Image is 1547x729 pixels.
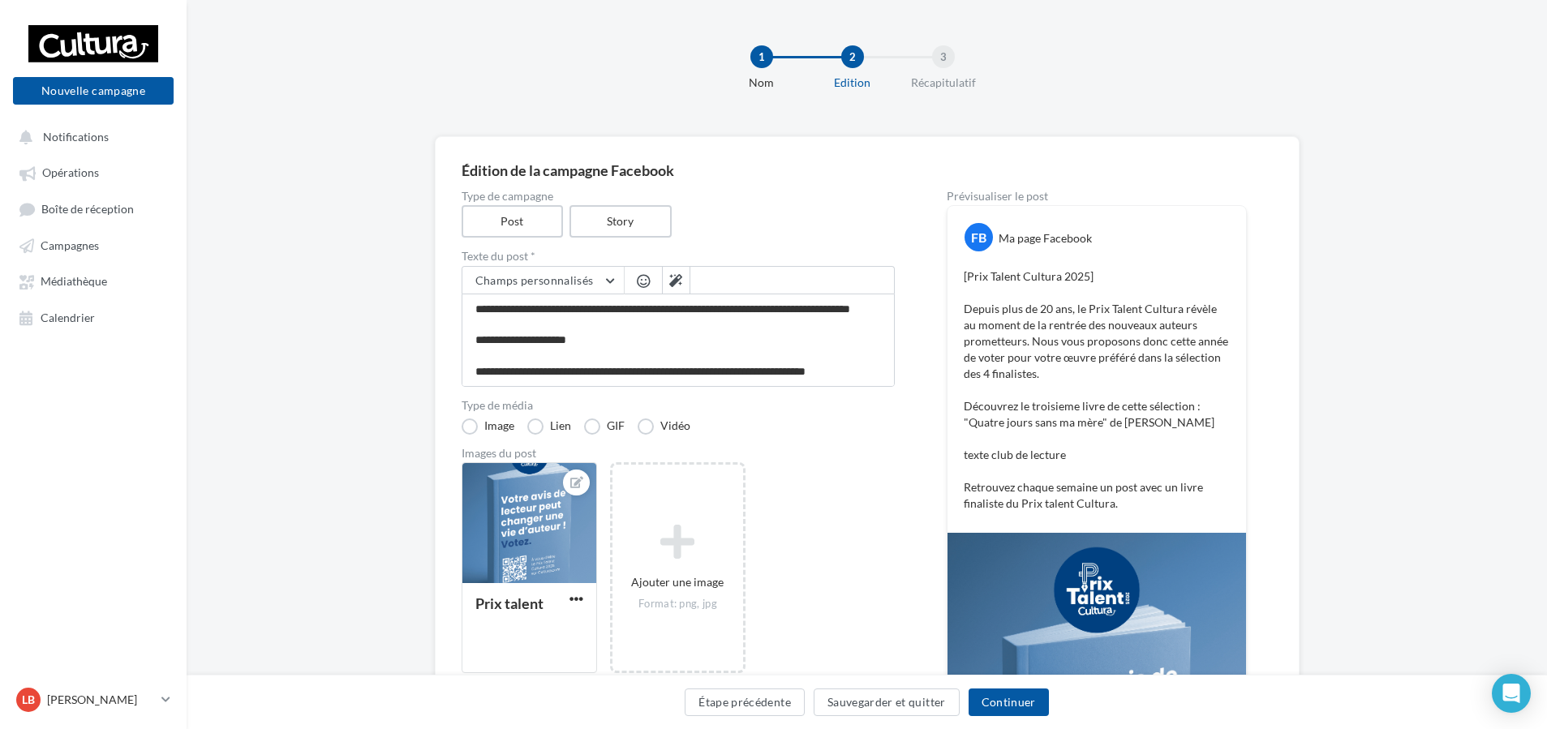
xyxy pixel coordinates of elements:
label: Texte du post * [462,251,895,262]
button: Champs personnalisés [462,267,624,294]
a: Opérations [10,157,177,187]
span: Champs personnalisés [475,273,594,287]
button: Continuer [969,688,1049,716]
div: Ma page Facebook [999,230,1092,247]
div: Prévisualiser le post [947,191,1247,202]
button: Sauvegarder et quitter [814,688,960,716]
a: Médiathèque [10,266,177,295]
div: 2 [841,45,864,68]
div: Nom [710,75,814,91]
p: [Prix Talent Cultura 2025] Depuis plus de 20 ans, le Prix Talent Cultura révèle au moment de la r... [964,268,1230,512]
span: Notifications [43,130,109,144]
p: [PERSON_NAME] [47,692,155,708]
button: Nouvelle campagne [13,77,174,105]
button: Notifications [10,122,170,151]
label: Story [569,205,672,238]
span: Médiathèque [41,275,107,289]
div: FB [965,223,993,251]
div: 1 [750,45,773,68]
span: Opérations [42,166,99,180]
div: Images du post [462,448,895,459]
span: Calendrier [41,311,95,324]
div: 3 [932,45,955,68]
div: Récapitulatif [892,75,995,91]
span: Boîte de réception [41,202,134,216]
a: Calendrier [10,302,177,332]
div: Edition [801,75,905,91]
label: Type de campagne [462,191,895,202]
div: Édition de la campagne Facebook [462,163,1273,178]
span: LB [22,692,35,708]
label: GIF [584,418,625,435]
label: Type de média [462,400,895,411]
label: Image [462,418,514,435]
label: Vidéo [638,418,690,435]
div: Open Intercom Messenger [1492,674,1531,713]
button: Étape précédente [685,688,805,716]
a: Boîte de réception [10,194,177,224]
a: LB [PERSON_NAME] [13,684,174,715]
label: Lien [527,418,571,435]
div: Prix talent [475,594,544,612]
a: Campagnes [10,230,177,259]
span: Campagnes [41,238,99,252]
label: Post [462,205,564,238]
